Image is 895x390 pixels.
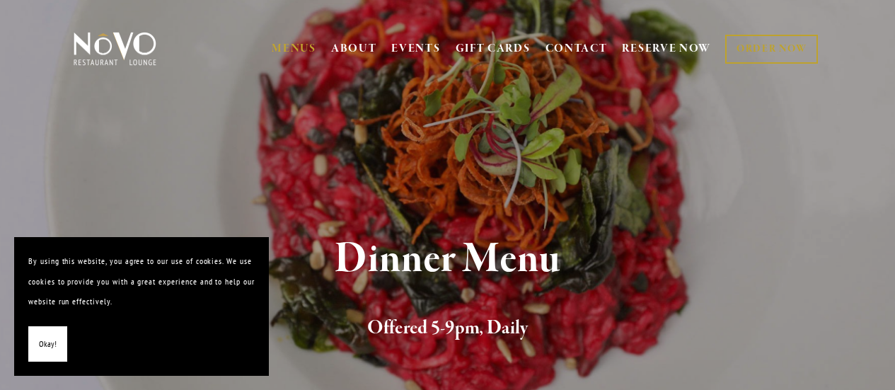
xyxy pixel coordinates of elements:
[456,35,531,62] a: GIFT CARDS
[391,42,440,56] a: EVENTS
[331,42,377,56] a: ABOUT
[28,326,67,362] button: Okay!
[725,35,818,64] a: ORDER NOW
[272,42,316,56] a: MENUS
[545,35,608,62] a: CONTACT
[622,35,711,62] a: RESERVE NOW
[14,237,269,376] section: Cookie banner
[71,31,159,67] img: Novo Restaurant &amp; Lounge
[28,251,255,312] p: By using this website, you agree to our use of cookies. We use cookies to provide you with a grea...
[93,314,802,343] h2: Offered 5-9pm, Daily
[93,236,802,282] h1: Dinner Menu
[39,334,57,355] span: Okay!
